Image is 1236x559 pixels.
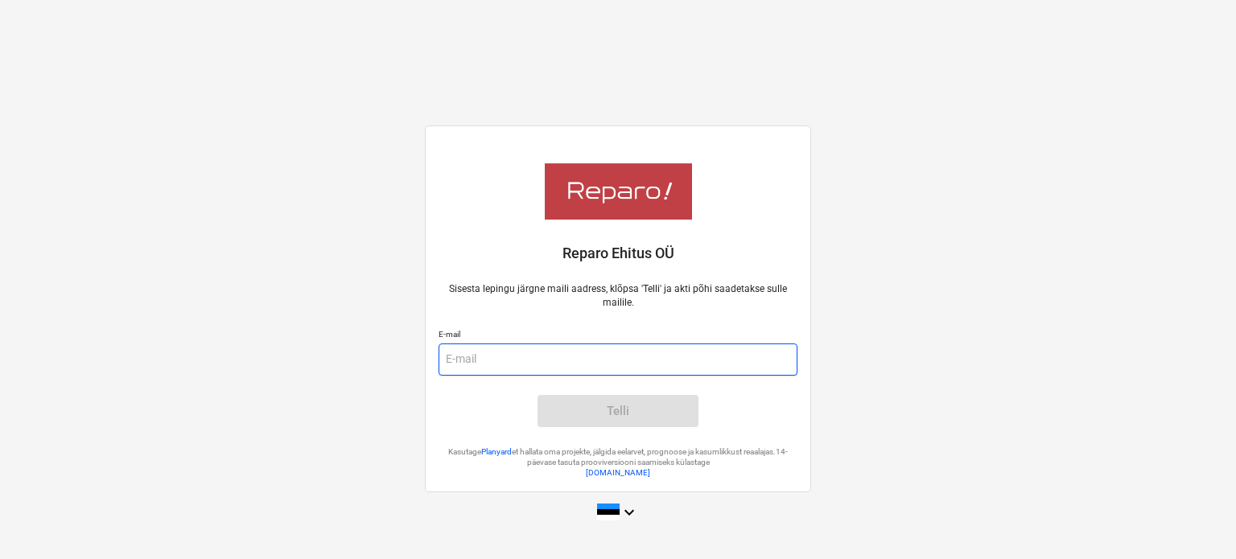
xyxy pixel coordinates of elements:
p: E-mail [439,329,797,343]
p: Kasutage et hallata oma projekte, jälgida eelarvet, prognoose ja kasumlikkust reaalajas. 14-päeva... [439,446,797,468]
input: E-mail [439,343,797,376]
a: Planyard [481,447,512,456]
p: Sisesta lepingu järgne maili aadress, klõpsa 'Telli' ja akti põhi saadetakse sulle mailile. [439,282,797,310]
a: [DOMAIN_NAME] [586,468,650,477]
i: keyboard_arrow_down [620,503,639,522]
p: Reparo Ehitus OÜ [439,244,797,263]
